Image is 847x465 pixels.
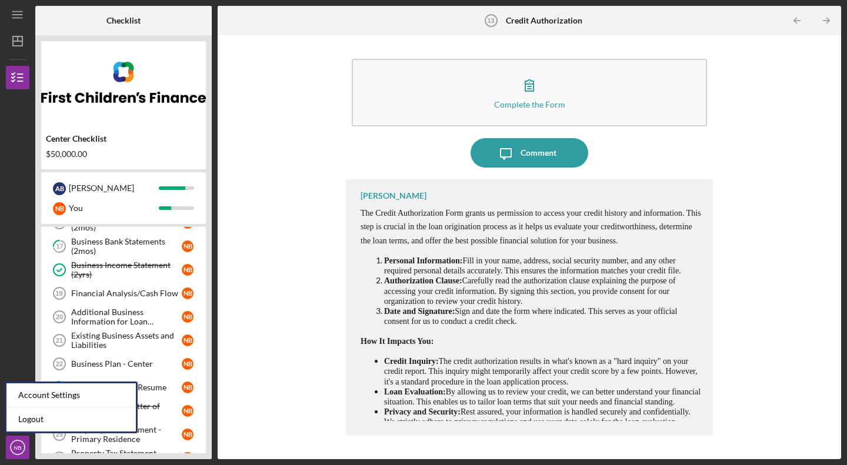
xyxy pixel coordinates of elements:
div: N B [53,202,66,215]
div: Comment [521,138,556,168]
div: Business Plan - Center [71,359,182,369]
div: N B [182,382,194,393]
div: N B [182,240,194,252]
tspan: 20 [56,313,63,320]
div: N B [182,358,194,370]
div: N B [182,264,194,276]
button: Comment [471,138,588,168]
a: 17Business Bank Statements (2mos)NB [47,235,200,258]
div: Additional Business Information for Loan Application [71,307,182,326]
div: Business Income Statement (2yrs) [71,260,182,279]
a: 20Additional Business Information for Loan ApplicationNB [47,305,200,329]
div: A B [53,182,66,195]
span: Loan Evaluation: [384,387,446,396]
img: Product logo [41,47,206,118]
text: NB [14,444,21,451]
div: Complete the Form [494,100,565,109]
div: Business Bank Statements (2mos) [71,237,182,256]
span: Authorization Clause: [384,276,462,285]
a: 25Property Tax Statement - Primary ResidenceNB [47,423,200,446]
div: $50,000.00 [46,149,201,159]
span: Rest assured, your information is handled securely and confidentially. We strictly adhere to priv... [384,407,691,436]
span: Fill in your name, address, social security number, and any other required personal details accur... [384,256,681,275]
div: N B [182,429,194,440]
div: N B [182,311,194,323]
tspan: 21 [56,337,63,344]
div: N B [182,287,194,299]
button: NB [6,436,29,459]
span: The Credit Authorization Form grants us permission to access your credit history and information.... [361,209,701,245]
div: [PERSON_NAME] [361,191,426,200]
a: 22Business Plan - CenterNB [47,352,200,376]
tspan: 17 [56,243,64,250]
span: The credit authorization results in what's known as a "hard inquiry" on your credit report. This ... [384,357,698,386]
a: Logout [6,407,136,431]
div: Center Checklist [46,134,201,143]
span: By allowing us to review your credit, we can better understand your financial situation. This ena... [384,387,701,406]
a: Business Income Statement (2yrs)NB [47,258,200,282]
b: Credit Authorization [506,16,582,25]
span: Sign and date the form where indicated. This serves as your official consent for us to conduct a ... [384,307,677,326]
a: 21Existing Business Assets and LiabilitiesNB [47,329,200,352]
div: Existing Business Assets and Liabilities [71,331,182,350]
tspan: 19 [55,290,62,297]
div: N B [182,334,194,346]
a: 23Key Management-ResumeNB [47,376,200,399]
span: Date and Signature: [384,307,455,316]
tspan: 22 [56,360,63,367]
a: 19Financial Analysis/Cash FlowNB [47,282,200,305]
span: Carefully read the authorization clause explaining the purpose of accessing your credit informati... [384,276,676,305]
b: Checklist [106,16,141,25]
div: You [69,198,159,218]
tspan: 25 [56,431,63,438]
div: Account Settings [6,383,136,407]
span: How It Impacts You: [361,337,433,346]
div: Financial Analysis/Cash Flow [71,289,182,298]
button: Complete the Form [352,59,707,126]
div: [PERSON_NAME] [69,178,159,198]
div: Property Tax Statement - Primary Residence [71,425,182,444]
div: N B [182,405,194,417]
span: Credit Inquiry: [384,357,439,366]
span: Privacy and Security: [384,407,461,416]
div: N B [182,452,194,464]
span: Personal Information: [384,256,462,265]
tspan: 13 [487,17,494,24]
